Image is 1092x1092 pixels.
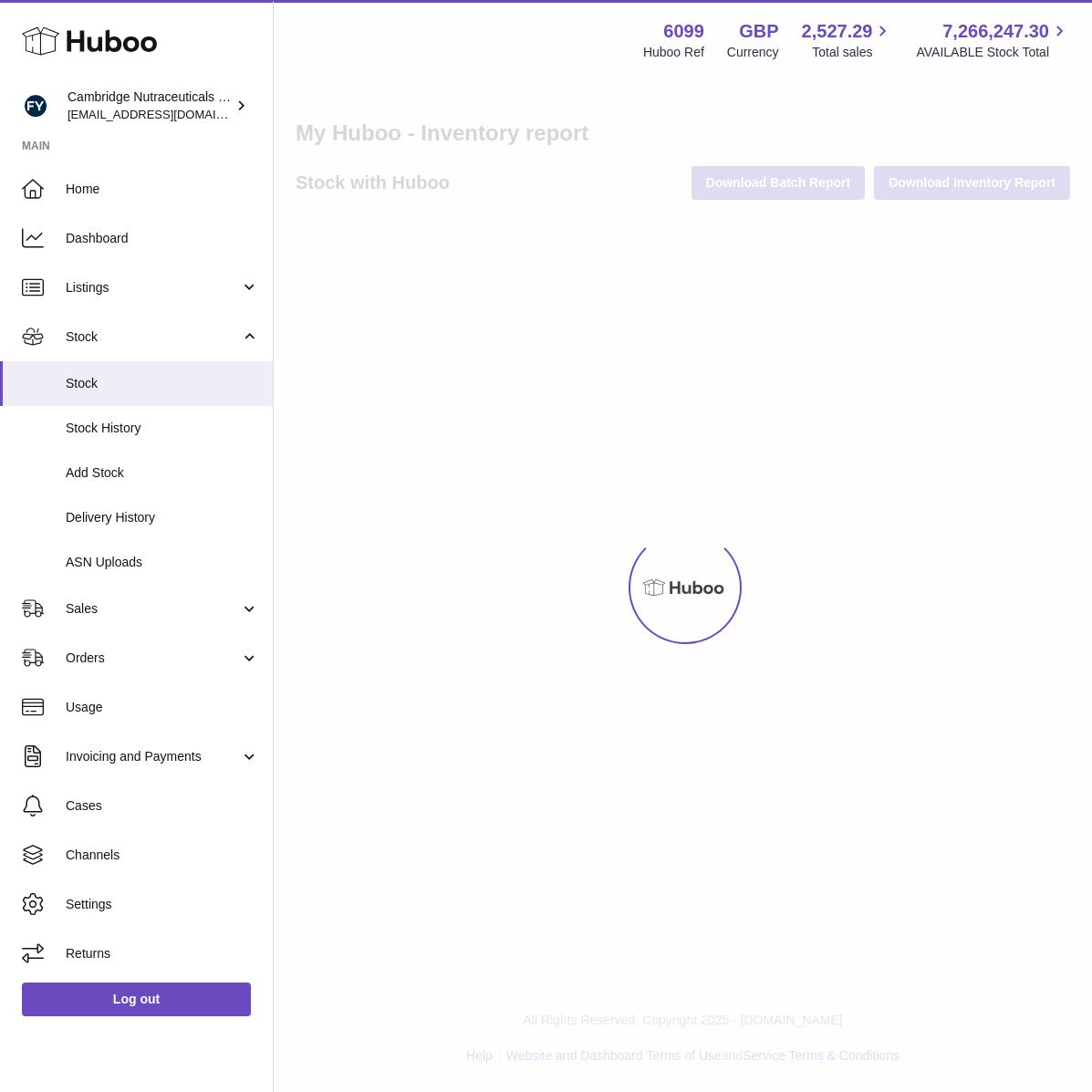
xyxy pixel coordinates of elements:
[66,420,259,437] span: Stock History
[66,847,259,864] span: Channels
[66,600,240,618] span: Sales
[942,19,1049,44] span: 7,266,247.30
[812,44,893,61] span: Total sales
[66,181,259,198] span: Home
[66,896,259,913] span: Settings
[66,464,259,482] span: Add Stock
[22,983,251,1015] a: Log out
[802,19,873,44] span: 2,527.29
[68,88,232,123] div: Cambridge Nutraceuticals Ltd
[22,92,49,120] img: huboo@camnutra.com
[66,797,259,815] span: Cases
[727,44,779,61] div: Currency
[916,44,1070,61] span: AVAILABLE Stock Total
[66,279,240,296] span: Listings
[66,699,259,716] span: Usage
[68,107,268,121] span: [EMAIL_ADDRESS][DOMAIN_NAME]
[66,554,259,571] span: ASN Uploads
[739,19,778,44] strong: GBP
[66,230,259,247] span: Dashboard
[663,19,704,44] strong: 6099
[802,19,894,61] a: 2,527.29 Total sales
[66,945,259,962] span: Returns
[643,44,704,61] div: Huboo Ref
[66,328,240,346] span: Stock
[66,748,240,765] span: Invoicing and Payments
[66,650,240,667] span: Orders
[66,509,259,526] span: Delivery History
[916,19,1070,61] a: 7,266,247.30 AVAILABLE Stock Total
[66,375,259,392] span: Stock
